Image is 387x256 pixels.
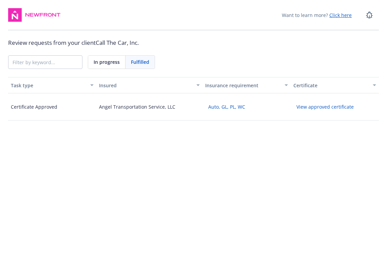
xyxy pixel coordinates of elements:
[363,8,376,22] a: Report a Bug
[8,56,82,69] input: Filter by keyword...
[11,103,57,110] div: Certificate Approved
[24,12,61,18] img: Newfront Logo
[96,77,202,93] button: Insured
[293,82,369,89] div: Certificate
[11,82,86,89] div: Task type
[8,8,22,22] img: navigator-logo.svg
[99,82,192,89] div: Insured
[99,103,175,110] div: Angel Transportation Service, LLC
[291,77,379,93] button: Certificate
[329,12,352,18] a: Click here
[282,12,352,19] span: Want to learn more?
[8,77,96,93] button: Task type
[94,58,120,66] span: In progress
[8,38,379,47] div: Review requests from your client Call The Car, Inc.
[131,58,149,66] span: Fulfilled
[293,102,357,112] button: View approved certificate
[202,77,291,93] button: Insurance requirement
[205,82,280,89] div: Insurance requirement
[205,102,248,112] button: Auto, GL, PL, WC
